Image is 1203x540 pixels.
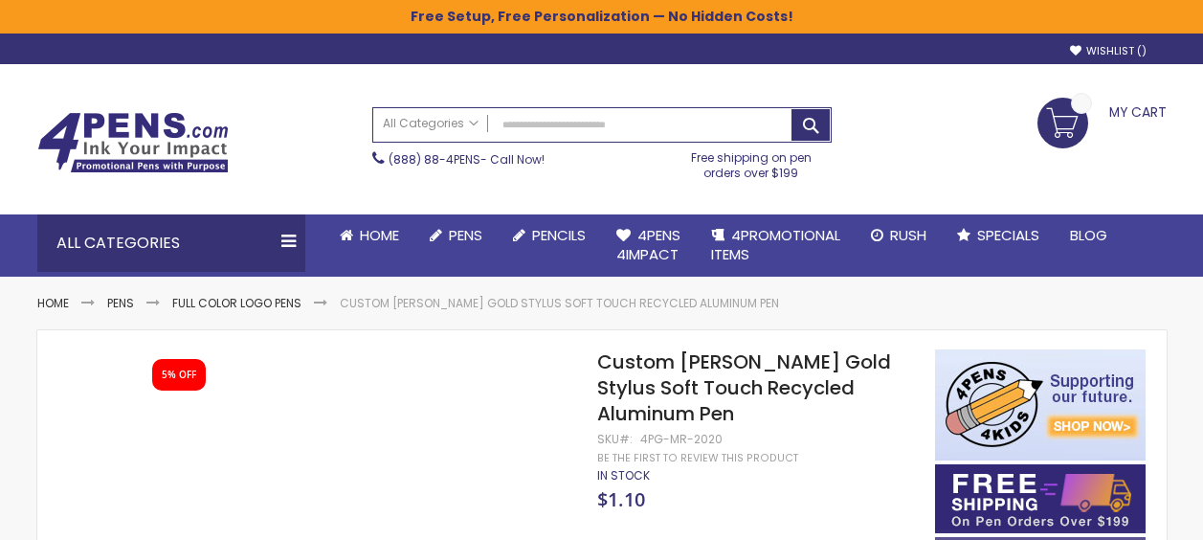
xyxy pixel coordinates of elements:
a: Home [324,214,414,257]
a: Be the first to review this product [597,451,798,465]
a: Blog [1055,214,1123,257]
span: 4Pens 4impact [616,225,680,264]
div: 4PG-MR-2020 [640,432,723,447]
span: Custom [PERSON_NAME] Gold Stylus Soft Touch Recycled Aluminum Pen [597,349,891,427]
span: Blog [1070,225,1107,245]
a: Specials [942,214,1055,257]
li: Custom [PERSON_NAME] Gold Stylus Soft Touch Recycled Aluminum Pen [340,296,779,311]
a: Pens [414,214,498,257]
a: 4Pens4impact [601,214,696,277]
span: In stock [597,467,650,484]
a: Full Color Logo Pens [172,295,301,311]
div: Free shipping on pen orders over $199 [671,143,832,181]
span: $1.10 [597,486,645,512]
img: 4pens 4 kids [935,349,1146,461]
div: Availability [597,468,650,484]
a: Rush [856,214,942,257]
img: Free shipping on orders over $199 [935,464,1146,533]
a: Pencils [498,214,601,257]
a: (888) 88-4PENS [389,151,480,168]
a: All Categories [373,108,488,140]
span: 4PROMOTIONAL ITEMS [711,225,840,264]
span: All Categories [383,116,479,131]
a: Pens [107,295,134,311]
strong: SKU [597,431,633,447]
a: 4PROMOTIONALITEMS [696,214,856,277]
a: Wishlist [1070,44,1147,58]
span: Home [360,225,399,245]
div: All Categories [37,214,305,272]
img: 4Pens Custom Pens and Promotional Products [37,112,229,173]
span: - Call Now! [389,151,545,168]
span: Pencils [532,225,586,245]
div: 5% OFF [162,369,196,382]
span: Rush [890,225,926,245]
span: Pens [449,225,482,245]
a: Home [37,295,69,311]
span: Specials [977,225,1039,245]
